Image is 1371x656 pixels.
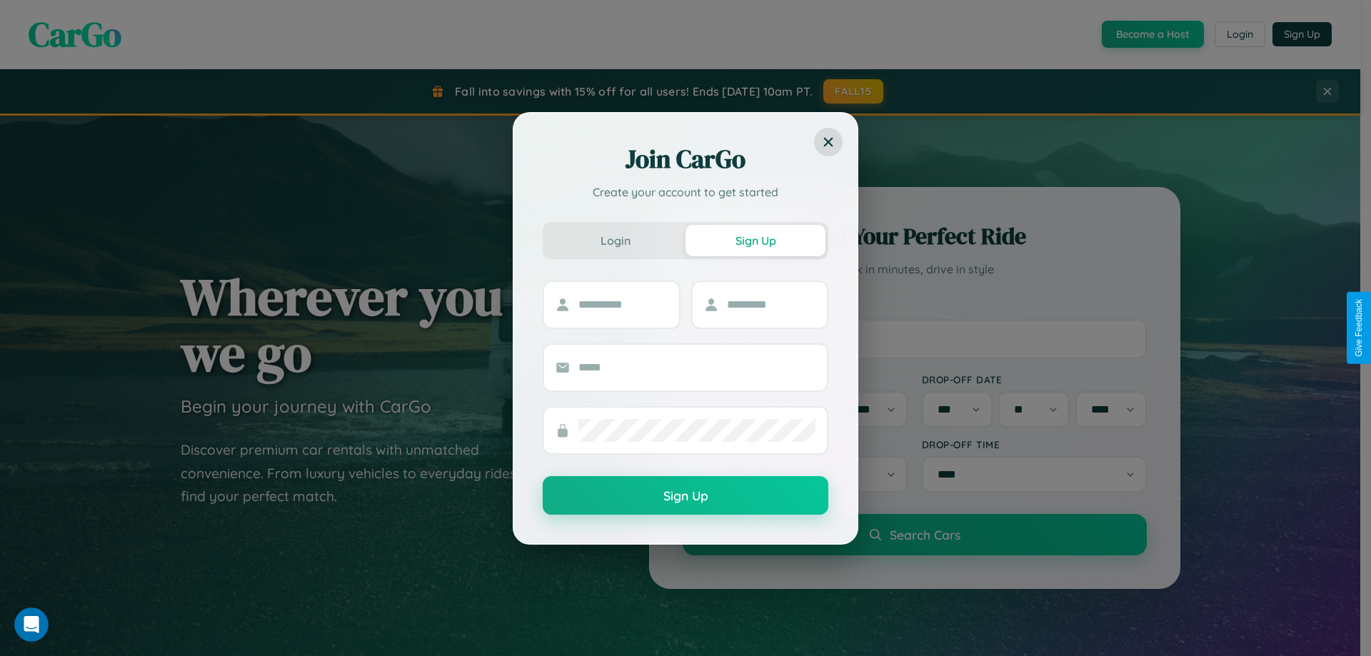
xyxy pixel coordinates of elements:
iframe: Intercom live chat [14,607,49,642]
h2: Join CarGo [543,142,828,176]
div: Give Feedback [1354,299,1364,357]
button: Login [546,225,685,256]
button: Sign Up [685,225,825,256]
p: Create your account to get started [543,183,828,201]
button: Sign Up [543,476,828,515]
